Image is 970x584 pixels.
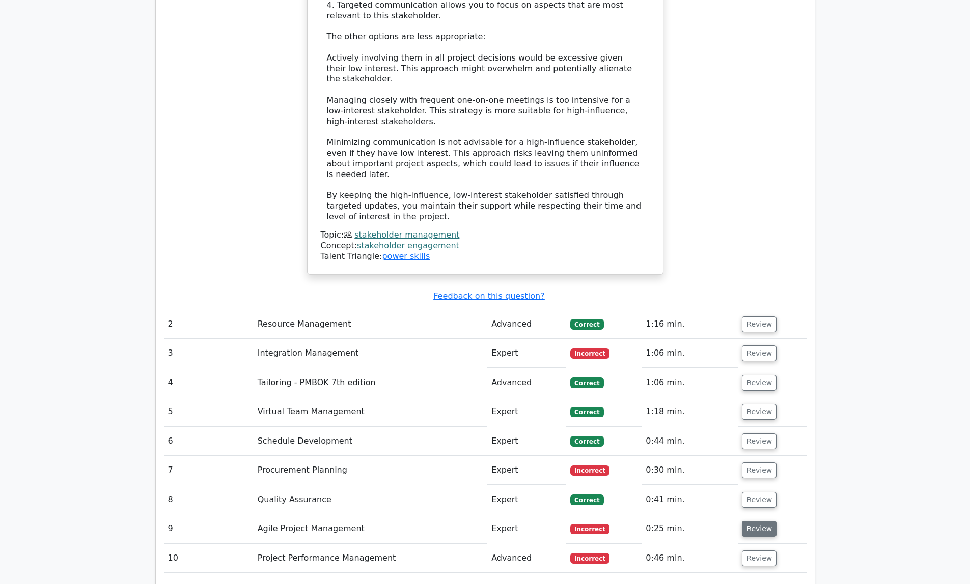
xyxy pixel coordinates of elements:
[487,339,566,368] td: Expert
[487,544,566,573] td: Advanced
[642,339,738,368] td: 1:06 min.
[570,407,603,417] span: Correct
[164,339,254,368] td: 3
[357,241,459,250] a: stakeholder engagement
[570,465,609,476] span: Incorrect
[742,316,777,332] button: Review
[321,230,650,241] div: Topic:
[254,310,487,339] td: Resource Management
[742,521,777,537] button: Review
[642,427,738,456] td: 0:44 min.
[164,485,254,514] td: 8
[742,345,777,361] button: Review
[487,456,566,485] td: Expert
[254,544,487,573] td: Project Performance Management
[487,397,566,426] td: Expert
[570,319,603,329] span: Correct
[382,251,430,261] a: power skills
[642,310,738,339] td: 1:16 min.
[487,485,566,514] td: Expert
[570,494,603,505] span: Correct
[742,550,777,566] button: Review
[642,397,738,426] td: 1:18 min.
[254,397,487,426] td: Virtual Team Management
[642,485,738,514] td: 0:41 min.
[254,514,487,543] td: Agile Project Management
[742,404,777,420] button: Review
[321,241,650,251] div: Concept:
[164,456,254,485] td: 7
[642,456,738,485] td: 0:30 min.
[164,368,254,397] td: 4
[642,368,738,397] td: 1:06 min.
[570,553,609,563] span: Incorrect
[164,514,254,543] td: 9
[164,397,254,426] td: 5
[570,524,609,534] span: Incorrect
[487,514,566,543] td: Expert
[570,348,609,359] span: Incorrect
[164,310,254,339] td: 2
[254,456,487,485] td: Procurement Planning
[570,436,603,446] span: Correct
[254,427,487,456] td: Schedule Development
[164,427,254,456] td: 6
[642,514,738,543] td: 0:25 min.
[254,339,487,368] td: Integration Management
[433,291,544,301] a: Feedback on this question?
[254,368,487,397] td: Tailoring - PMBOK 7th edition
[742,492,777,508] button: Review
[164,544,254,573] td: 10
[742,462,777,478] button: Review
[742,375,777,391] button: Review
[487,427,566,456] td: Expert
[642,544,738,573] td: 0:46 min.
[570,377,603,388] span: Correct
[742,433,777,449] button: Review
[487,368,566,397] td: Advanced
[354,230,459,240] a: stakeholder management
[487,310,566,339] td: Advanced
[321,230,650,261] div: Talent Triangle:
[254,485,487,514] td: Quality Assurance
